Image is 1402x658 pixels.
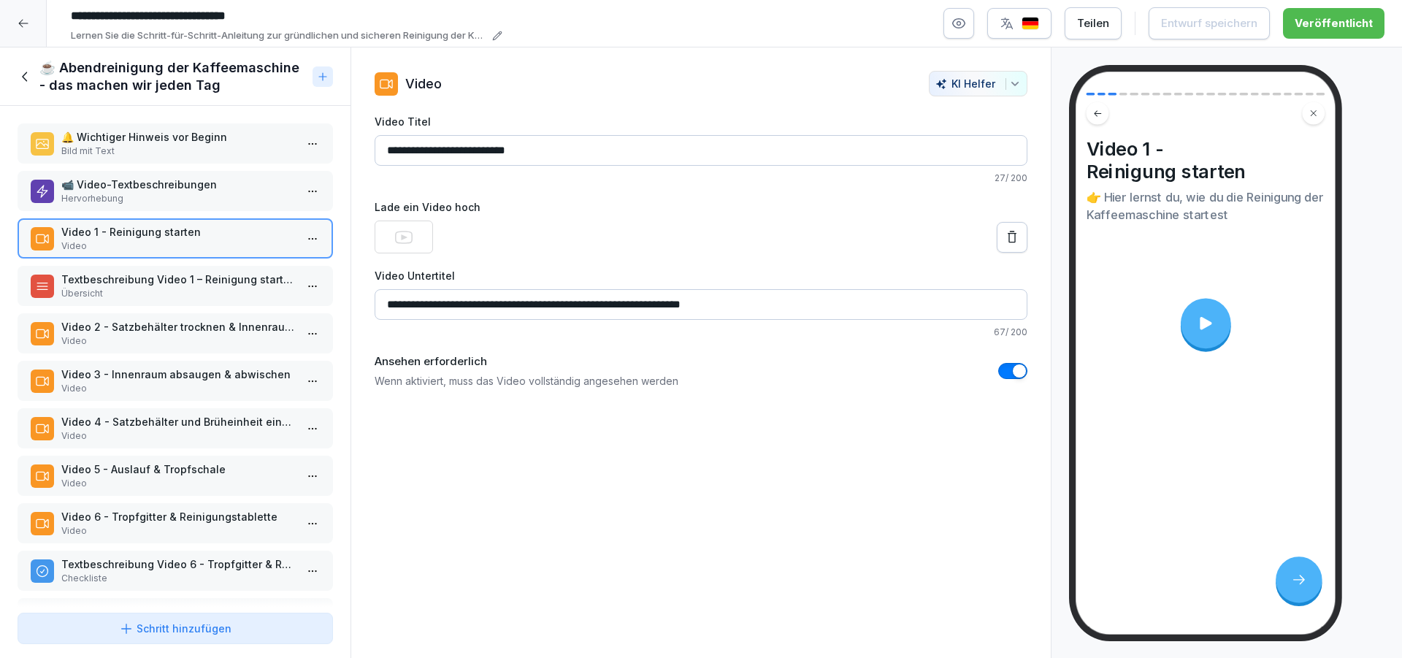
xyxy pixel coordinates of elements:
[61,509,295,524] p: Video 6 - Tropfgitter & Reinigungstablette
[61,524,295,538] p: Video
[18,218,333,259] div: Video 1 - Reinigung startenVideo
[119,621,231,636] div: Schritt hinzufügen
[1149,7,1270,39] button: Entwurf speichern
[375,268,1027,283] label: Video Untertitel
[18,266,333,306] div: Textbeschreibung Video 1 – Reinigung startenÜbersicht
[61,414,295,429] p: Video 4 - Satzbehälter und Brüheinheit einsetzen
[1022,17,1039,31] img: de.svg
[61,382,295,395] p: Video
[1087,138,1325,183] h4: Video 1 - Reinigung starten
[61,129,295,145] p: 🔔 Wichtiger Hinweis vor Beginn
[18,171,333,211] div: 📹 Video-TextbeschreibungenHervorhebung
[375,172,1027,185] p: 27 / 200
[1077,15,1109,31] div: Teilen
[61,319,295,334] p: Video 2 - Satzbehälter trocknen & Innenraum auspinseln
[61,224,295,240] p: Video 1 - Reinigung starten
[1295,15,1373,31] div: Veröffentlicht
[18,313,333,353] div: Video 2 - Satzbehälter trocknen & Innenraum auspinselnVideo
[405,74,442,93] p: Video
[61,287,295,300] p: Übersicht
[1087,189,1325,223] p: 👉 Hier lernst du, wie du die Reinigung der Kaffeemaschine startest
[61,572,295,585] p: Checkliste
[375,373,678,389] p: Wenn aktiviert, muss das Video vollständig angesehen werden
[1161,15,1257,31] div: Entwurf speichern
[18,361,333,401] div: Video 3 - Innenraum absaugen & abwischenVideo
[61,462,295,477] p: Video 5 - Auslauf & Tropfschale
[935,77,1021,90] div: KI Helfer
[61,334,295,348] p: Video
[71,28,488,43] p: Lernen Sie die Schritt-für-Schritt-Anleitung zur gründlichen und sicheren Reinigung der Kaffeemas...
[61,272,295,287] p: Textbeschreibung Video 1 – Reinigung starten
[61,177,295,192] p: 📹 Video-Textbeschreibungen
[18,123,333,164] div: 🔔 Wichtiger Hinweis vor BeginnBild mit Text
[1065,7,1122,39] button: Teilen
[61,429,295,443] p: Video
[18,613,333,644] button: Schritt hinzufügen
[375,199,1027,215] label: Lade ein Video hoch
[39,59,307,94] h1: ☕ Abendreinigung der Kaffeemaschine - das machen wir jeden Tag
[929,71,1027,96] button: KI Helfer
[61,192,295,205] p: Hervorhebung
[61,145,295,158] p: Bild mit Text
[1283,8,1384,39] button: Veröffentlicht
[375,326,1027,339] p: 67 / 200
[61,556,295,572] p: Textbeschreibung Video 6 - Tropfgitter & Reinigungstablette
[18,408,333,448] div: Video 4 - Satzbehälter und Brüheinheit einsetzenVideo
[61,367,295,382] p: Video 3 - Innenraum absaugen & abwischen
[375,114,1027,129] label: Video Titel
[61,240,295,253] p: Video
[18,503,333,543] div: Video 6 - Tropfgitter & ReinigungstabletteVideo
[18,551,333,591] div: Textbeschreibung Video 6 - Tropfgitter & ReinigungstabletteCheckliste
[61,477,295,490] p: Video
[375,353,678,370] label: Ansehen erforderlich
[18,456,333,496] div: Video 5 - Auslauf & TropfschaleVideo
